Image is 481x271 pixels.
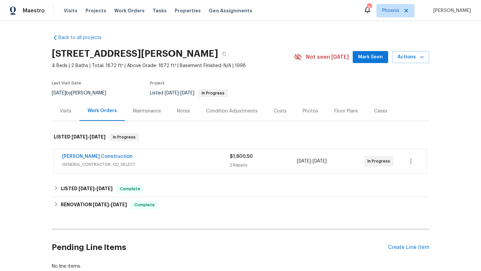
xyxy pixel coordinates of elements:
[180,91,194,95] span: [DATE]
[218,48,230,60] button: Copy Address
[62,161,230,168] span: GENERAL_CONTRACTOR, OD_SELECT
[274,108,287,114] div: Costs
[206,108,258,114] div: Condition Adjustments
[358,53,383,61] span: Mark Seen
[23,7,45,14] span: Maestro
[52,197,429,213] div: RENOVATION [DATE]-[DATE]Complete
[52,89,114,97] div: by [PERSON_NAME]
[62,154,133,159] a: [PERSON_NAME] Construction
[71,134,88,139] span: [DATE]
[209,7,252,14] span: Geo Assignments
[230,162,297,169] div: 2 Repairs
[71,134,106,139] span: -
[431,7,471,14] span: [PERSON_NAME]
[111,202,127,207] span: [DATE]
[367,158,393,165] span: In Progress
[60,108,71,114] div: Visits
[297,158,327,165] span: -
[374,108,387,114] div: Cases
[303,108,318,114] div: Photos
[78,186,95,191] span: [DATE]
[306,54,349,60] span: Not seen [DATE]
[52,232,388,263] h2: Pending Line Items
[117,186,143,192] span: Complete
[93,202,109,207] span: [DATE]
[52,62,294,69] span: 4 Beds | 2 Baths | Total: 1872 ft² | Above Grade: 1872 ft² | Basement Finished: N/A | 1998
[177,108,190,114] div: Notes
[175,7,201,14] span: Properties
[334,108,358,114] div: Floor Plans
[61,185,113,193] h6: LISTED
[110,134,138,141] span: In Progress
[52,34,116,41] a: Back to all projects
[61,201,127,209] h6: RENOVATION
[150,81,165,85] span: Project
[153,8,167,13] span: Tasks
[313,159,327,164] span: [DATE]
[52,181,429,197] div: LISTED [DATE]-[DATE]Complete
[52,81,81,85] span: Last Visit Date
[52,91,66,95] span: [DATE]
[230,154,253,159] span: $1,800.50
[397,53,424,61] span: Actions
[64,7,77,14] span: Visits
[86,7,106,14] span: Projects
[132,202,157,208] span: Complete
[97,186,113,191] span: [DATE]
[52,126,429,148] div: LISTED [DATE]-[DATE]In Progress
[382,7,399,14] span: Phoenix
[199,91,227,95] span: In Progress
[392,51,429,63] button: Actions
[52,263,429,270] div: No line items.
[90,134,106,139] span: [DATE]
[367,4,371,11] div: 15
[88,107,117,114] div: Work Orders
[78,186,113,191] span: -
[114,7,145,14] span: Work Orders
[93,202,127,207] span: -
[150,91,228,95] span: Listed
[133,108,161,114] div: Maintenance
[165,91,179,95] span: [DATE]
[388,244,429,251] div: Create Line Item
[165,91,194,95] span: -
[52,50,218,57] h2: [STREET_ADDRESS][PERSON_NAME]
[353,51,388,63] button: Mark Seen
[297,159,311,164] span: [DATE]
[54,133,106,141] h6: LISTED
